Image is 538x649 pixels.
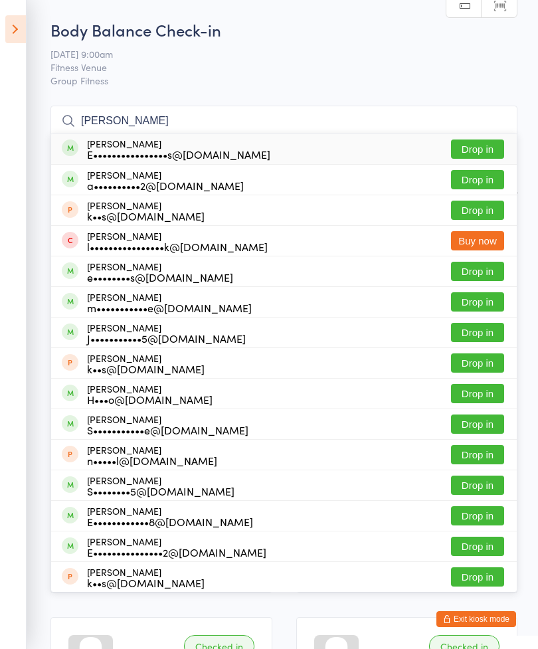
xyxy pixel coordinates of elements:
[87,138,270,159] div: [PERSON_NAME]
[87,506,253,527] div: [PERSON_NAME]
[87,353,205,374] div: [PERSON_NAME]
[87,261,233,282] div: [PERSON_NAME]
[87,414,248,435] div: [PERSON_NAME]
[451,323,504,342] button: Drop in
[436,611,516,627] button: Exit kiosk mode
[87,241,268,252] div: l••••••••••••••••k@[DOMAIN_NAME]
[87,455,217,466] div: n•••••l@[DOMAIN_NAME]
[87,383,213,405] div: [PERSON_NAME]
[87,444,217,466] div: [PERSON_NAME]
[87,292,252,313] div: [PERSON_NAME]
[50,74,517,87] span: Group Fitness
[451,292,504,312] button: Drop in
[451,139,504,159] button: Drop in
[50,47,497,60] span: [DATE] 9:00am
[87,475,234,496] div: [PERSON_NAME]
[87,536,266,557] div: [PERSON_NAME]
[87,516,253,527] div: E••••••••••••8@[DOMAIN_NAME]
[87,149,270,159] div: E••••••••••••••••s@[DOMAIN_NAME]
[451,170,504,189] button: Drop in
[87,333,246,343] div: J•••••••••••5@[DOMAIN_NAME]
[451,476,504,495] button: Drop in
[87,486,234,496] div: S••••••••5@[DOMAIN_NAME]
[451,415,504,434] button: Drop in
[50,106,517,136] input: Search
[87,394,213,405] div: H•••o@[DOMAIN_NAME]
[451,384,504,403] button: Drop in
[87,577,205,588] div: k••s@[DOMAIN_NAME]
[87,169,244,191] div: [PERSON_NAME]
[451,506,504,525] button: Drop in
[87,272,233,282] div: e••••••••s@[DOMAIN_NAME]
[451,445,504,464] button: Drop in
[87,200,205,221] div: [PERSON_NAME]
[87,211,205,221] div: k••s@[DOMAIN_NAME]
[451,567,504,587] button: Drop in
[50,19,517,41] h2: Body Balance Check-in
[451,231,504,250] button: Buy now
[451,353,504,373] button: Drop in
[87,302,252,313] div: m•••••••••••e@[DOMAIN_NAME]
[50,60,497,74] span: Fitness Venue
[451,537,504,556] button: Drop in
[87,567,205,588] div: [PERSON_NAME]
[451,201,504,220] button: Drop in
[87,322,246,343] div: [PERSON_NAME]
[87,180,244,191] div: a••••••••••2@[DOMAIN_NAME]
[451,262,504,281] button: Drop in
[87,424,248,435] div: S•••••••••••e@[DOMAIN_NAME]
[87,231,268,252] div: [PERSON_NAME]
[87,363,205,374] div: k••s@[DOMAIN_NAME]
[87,547,266,557] div: E•••••••••••••••2@[DOMAIN_NAME]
